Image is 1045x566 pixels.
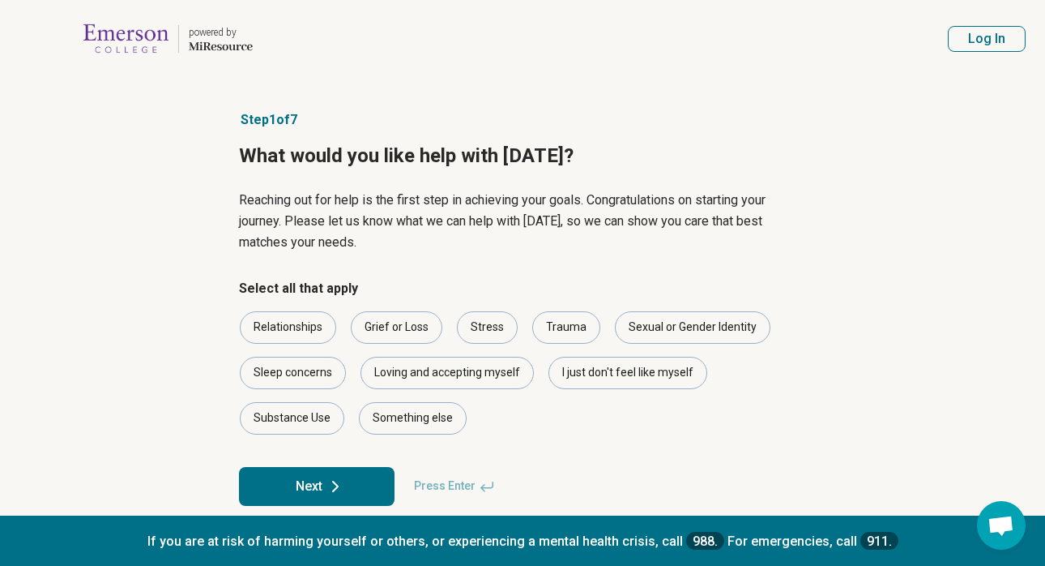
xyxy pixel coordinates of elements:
p: If you are at risk of harming yourself or others, or experiencing a mental health crisis, call Fo... [16,531,1029,550]
div: Sexual or Gender Identity [615,311,770,344]
h1: What would you like help with [DATE]? [239,143,806,170]
div: Sleep concerns [240,357,346,389]
a: Emerson Collegepowered by [19,19,253,58]
div: Loving and accepting myself [360,357,534,389]
p: Step 1 of 7 [239,110,806,130]
div: Trauma [532,311,600,344]
div: Relationships [240,311,336,344]
a: 988. [686,531,724,550]
div: Something else [359,402,467,435]
div: powered by [189,25,253,40]
div: Substance Use [240,402,344,435]
button: Next [239,467,395,506]
button: Log In [948,26,1026,52]
a: 911. [860,531,898,550]
p: Reaching out for help is the first step in achieving your goals. Congratulations on starting your... [239,190,806,253]
div: I just don't feel like myself [548,357,707,389]
img: Emerson College [83,19,168,58]
a: Open chat [977,501,1026,550]
div: Stress [457,311,518,344]
span: Press Enter [404,467,505,506]
legend: Select all that apply [239,279,358,298]
div: Grief or Loss [351,311,442,344]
